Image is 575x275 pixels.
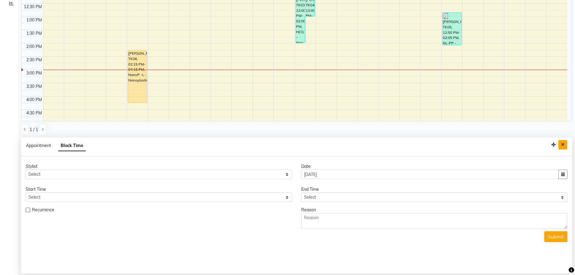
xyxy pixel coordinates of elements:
div: End Time [301,186,568,193]
button: Submit [544,231,567,242]
button: Close [558,140,567,149]
span: Block Time [58,140,86,151]
div: Start Time [26,186,292,193]
div: 4:00 PM [25,97,43,103]
span: 1 / 1 [30,126,38,133]
input: yyyy-mm-dd [301,170,559,179]
div: 4:30 PM [25,110,43,116]
div: 2:30 PM [25,57,43,63]
div: Stylist [26,163,292,170]
div: 1:00 PM [25,17,43,23]
div: 3:00 PM [25,70,43,76]
span: Recurrence [32,207,54,214]
div: [PERSON_NAME], TK05, 12:50 PM-02:05 PM, NL-PP - Power Polish (Shellac),NL-ART - Nail Art [442,13,462,45]
div: [PERSON_NAME], TK06, 02:15 PM-04:15 PM, NanoP -L - Nanoplastia [128,50,147,103]
div: 2:00 PM [25,43,43,50]
div: 12:30 PM [23,4,43,10]
div: 1:30 PM [25,30,43,37]
span: Appointment [26,143,51,148]
div: 3:30 PM [25,83,43,90]
div: Date [301,163,568,170]
div: Reason [301,207,568,213]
